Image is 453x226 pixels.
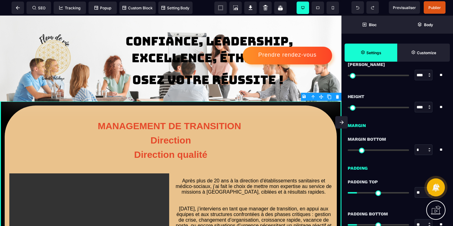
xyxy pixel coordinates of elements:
[341,16,397,34] span: Open Blocks
[94,6,111,10] span: Popup
[369,22,377,27] strong: Bloc
[397,16,453,34] span: Open Layer Manager
[348,135,386,143] span: Margin Bottom
[122,6,153,10] span: Custom Block
[348,61,385,68] span: [PERSON_NAME]
[428,5,441,10] span: Publier
[345,44,397,62] span: Settings
[348,178,378,186] span: Padding Top
[341,119,453,129] div: Margin
[424,22,433,27] strong: Body
[366,50,381,55] strong: Settings
[98,105,244,144] b: MANAGEMENT DE TRANSITION Direction Direction qualité
[341,161,453,172] div: Padding
[389,1,420,14] span: Preview
[214,2,227,14] span: View components
[397,44,450,62] span: Open Style Manager
[32,6,45,10] span: SEO
[348,210,388,218] span: Padding Bottom
[161,6,189,10] span: Setting Body
[229,2,242,14] span: Screenshot
[417,50,436,55] strong: Customize
[393,5,416,10] span: Previsualiser
[243,31,332,49] button: Prendre rendez-vous
[348,93,364,100] span: Height
[59,6,80,10] span: Tracking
